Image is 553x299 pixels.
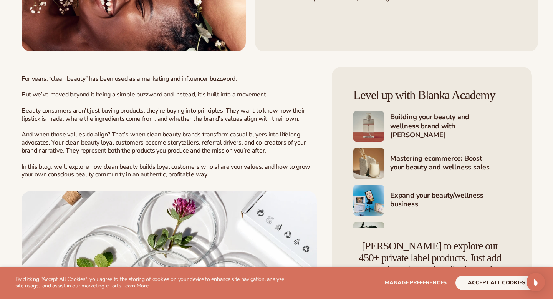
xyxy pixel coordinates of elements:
h4: Mastering ecommerce: Boost your beauty and wellness sales [390,154,510,173]
span: Manage preferences [385,279,447,286]
img: Shopify Image 2 [353,111,384,142]
button: Manage preferences [385,276,447,290]
span: For years, “clean beauty” has been used as a marketing and influencer buzzword. [22,75,237,83]
a: Shopify Image 2 Building your beauty and wellness brand with [PERSON_NAME] [353,111,510,142]
img: Shopify Image 3 [353,148,384,179]
h4: Level up with Blanka Academy [353,88,510,102]
span: Beauty consumers aren’t just buying products; they’re buying into principles. They want to know h... [22,106,305,123]
span: But we’ve moved beyond it being a simple buzzword and instead, it’s built into a movement. [22,90,267,99]
h4: [PERSON_NAME] to explore our 450+ private label products. Just add your brand – we handle the rest! [353,240,507,276]
span: In this blog, we’ll explore how clean beauty builds loyal customers who share your values, and ho... [22,163,310,179]
a: Shopify Image 4 Expand your beauty/wellness business [353,185,510,216]
h4: Building your beauty and wellness brand with [PERSON_NAME] [390,113,510,140]
h4: Expand your beauty/wellness business [390,191,510,210]
a: Learn More [122,282,148,289]
a: Shopify Image 5 Marketing your beauty and wellness brand 101 [353,222,510,252]
button: accept all cookies [455,276,538,290]
div: Open Intercom Messenger [527,273,545,291]
p: By clicking "Accept All Cookies", you agree to the storing of cookies on your device to enhance s... [15,276,289,289]
img: Shopify Image 5 [353,222,384,252]
a: Shopify Image 3 Mastering ecommerce: Boost your beauty and wellness sales [353,148,510,179]
span: And when those values do align? That’s when clean beauty brands transform casual buyers into life... [22,130,306,155]
img: Shopify Image 4 [353,185,384,216]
